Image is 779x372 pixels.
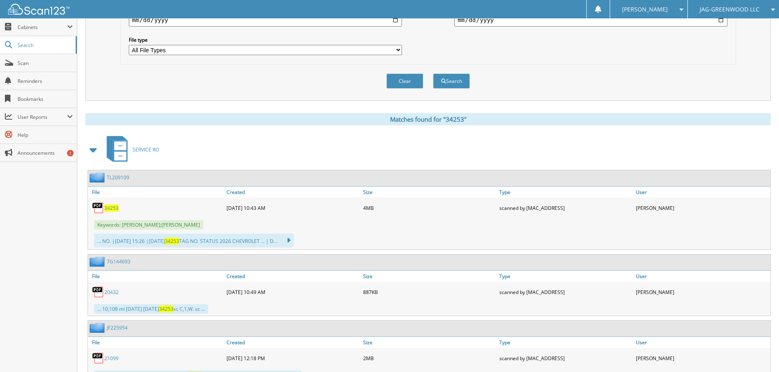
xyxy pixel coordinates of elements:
div: [DATE] 12:18 PM [224,350,361,366]
div: [DATE] 10:43 AM [224,200,361,216]
a: 20432 [104,289,119,296]
span: Bookmarks [18,96,73,102]
label: File type [129,36,402,43]
span: 34253 [165,238,179,245]
a: Type [497,187,634,198]
a: User [634,271,770,282]
button: Clear [386,74,423,89]
img: folder2.png [90,323,107,333]
input: end [454,13,727,27]
span: SERVICE RO [132,146,159,153]
a: Size [361,337,498,348]
a: File [88,271,224,282]
input: start [129,13,402,27]
button: Search [433,74,470,89]
img: PDF.png [92,352,104,364]
div: scanned by [MAC_ADDRESS] [497,284,634,300]
span: Search [18,42,72,49]
div: [PERSON_NAME] [634,350,770,366]
img: folder2.png [90,256,107,267]
img: scan123-logo-white.svg [8,4,70,15]
div: [PERSON_NAME] [634,200,770,216]
span: Announcements [18,149,73,156]
a: SERVICE RO [102,134,159,166]
a: User [634,337,770,348]
a: Size [361,271,498,282]
div: ... NO. |[DATE] 15:26 |[DATE] TAG NO. STATUS 2026 CHEVROLET ... | D... [94,234,294,247]
a: Size [361,187,498,198]
div: [DATE] 10:49 AM [224,284,361,300]
a: 34253 [104,205,119,212]
span: Keywords: [PERSON_NAME];[PERSON_NAME] [94,220,203,229]
div: 1 [67,150,74,156]
a: 21099 [104,355,119,362]
div: 887KB [361,284,498,300]
img: folder2.png [90,172,107,183]
div: 2MB [361,350,498,366]
a: Type [497,337,634,348]
span: Help [18,131,73,138]
span: JAG-GREENWOOD LLC [700,7,759,12]
img: PDF.png [92,202,104,214]
span: User Reports [18,114,67,120]
div: scanned by [MAC_ADDRESS] [497,350,634,366]
img: PDF.png [92,286,104,298]
div: scanned by [MAC_ADDRESS] [497,200,634,216]
div: 4MB [361,200,498,216]
a: TL209109 [107,174,129,181]
a: File [88,187,224,198]
a: Created [224,271,361,282]
a: File [88,337,224,348]
div: Matches found for "34253" [85,113,771,125]
span: Cabinets [18,24,67,31]
a: User [634,187,770,198]
span: 34253 [159,305,173,312]
a: Type [497,271,634,282]
a: JF225954 [107,324,128,331]
a: 7G144693 [107,258,130,265]
div: ... 10,108 mi [DATE] [DATE] sc C,1,W. sc ... [94,304,208,314]
a: Created [224,187,361,198]
div: [PERSON_NAME] [634,284,770,300]
span: [PERSON_NAME] [622,7,668,12]
a: Created [224,337,361,348]
span: Scan [18,60,73,67]
span: Reminders [18,78,73,85]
